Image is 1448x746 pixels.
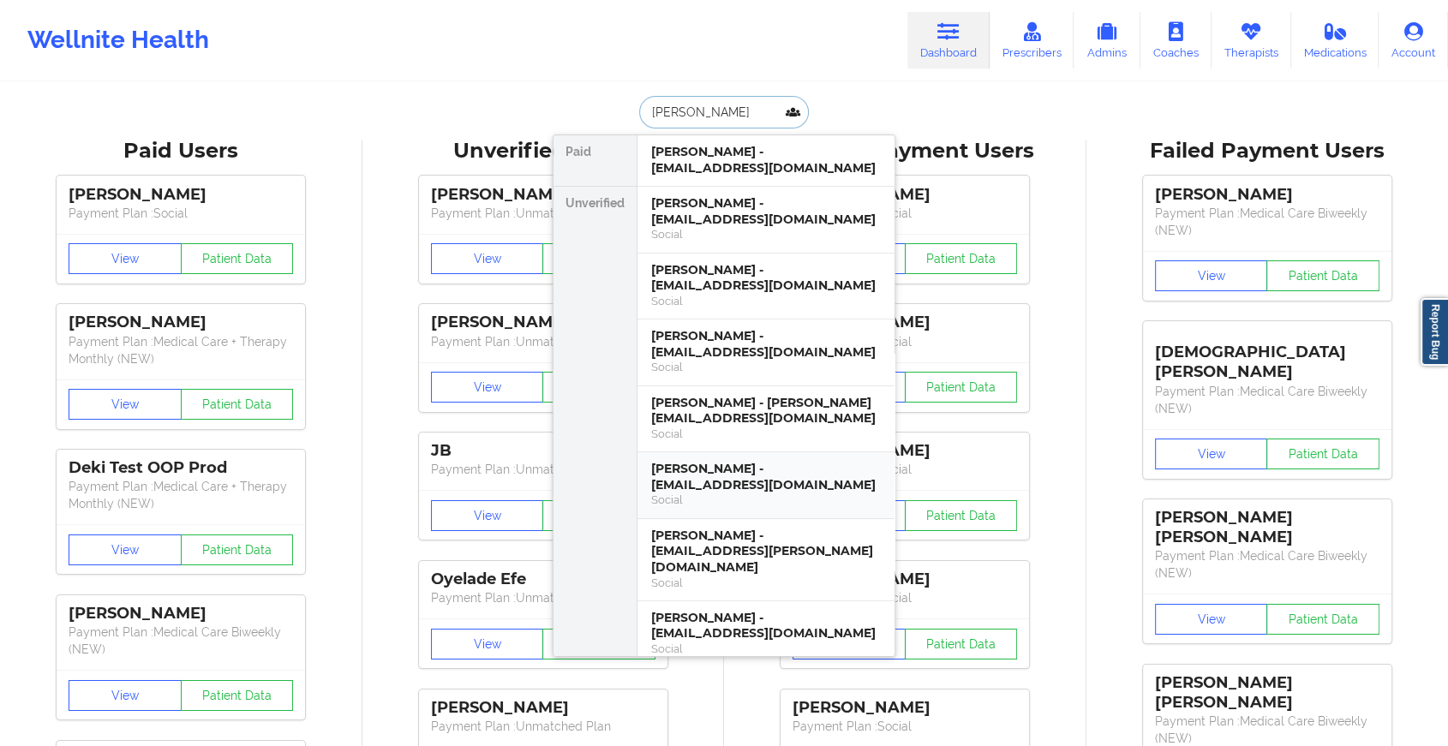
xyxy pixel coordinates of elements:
div: Social [651,642,881,656]
button: View [1155,260,1268,291]
p: Payment Plan : Medical Care Biweekly (NEW) [1155,383,1379,417]
div: [PERSON_NAME] - [EMAIL_ADDRESS][DOMAIN_NAME] [651,461,881,492]
p: Payment Plan : Social [793,718,1017,735]
div: Social [651,492,881,507]
button: Patient Data [905,243,1018,274]
button: Patient Data [181,389,294,420]
button: View [1155,604,1268,635]
div: [PERSON_NAME] - [EMAIL_ADDRESS][DOMAIN_NAME] [651,195,881,227]
div: Social [651,427,881,441]
p: Payment Plan : Medical Care + Therapy Monthly (NEW) [69,333,293,367]
button: Patient Data [1266,260,1379,291]
div: Paid [553,135,637,187]
button: Patient Data [181,534,294,565]
p: Payment Plan : Unmatched Plan [431,205,655,222]
button: View [431,243,544,274]
a: Admins [1074,12,1140,69]
div: Paid Users [12,138,350,164]
div: Failed Payment Users [1098,138,1437,164]
div: [PERSON_NAME] [793,313,1017,332]
button: Patient Data [542,629,655,659]
button: Patient Data [181,243,294,274]
div: Social [651,576,881,590]
p: Payment Plan : Medical Care Biweekly (NEW) [1155,547,1379,582]
div: [PERSON_NAME] [431,185,655,205]
div: [PERSON_NAME] [PERSON_NAME] [1155,673,1379,713]
p: Payment Plan : Unmatched Plan [431,461,655,478]
button: View [69,389,182,420]
button: Patient Data [542,500,655,531]
div: [PERSON_NAME] - [EMAIL_ADDRESS][DOMAIN_NAME] [651,328,881,360]
button: View [1155,439,1268,469]
button: Patient Data [905,372,1018,403]
button: Patient Data [1266,604,1379,635]
button: Patient Data [905,500,1018,531]
a: Dashboard [907,12,990,69]
div: Social [651,227,881,242]
button: Patient Data [1266,439,1379,469]
p: Payment Plan : Social [69,205,293,222]
div: Unverified Users [374,138,713,164]
p: Payment Plan : Unmatched Plan [431,333,655,350]
button: Patient Data [542,372,655,403]
a: Report Bug [1421,298,1448,366]
p: Payment Plan : Medical Care Biweekly (NEW) [69,624,293,658]
div: Social [651,360,881,374]
div: [PERSON_NAME] [793,185,1017,205]
button: View [69,680,182,711]
button: Patient Data [905,629,1018,659]
div: [PERSON_NAME] [793,698,1017,718]
a: Medications [1291,12,1379,69]
button: Patient Data [542,243,655,274]
button: View [431,372,544,403]
a: Account [1379,12,1448,69]
button: View [431,629,544,659]
div: [DEMOGRAPHIC_DATA][PERSON_NAME] [1155,330,1379,382]
div: [PERSON_NAME] [793,570,1017,589]
p: Payment Plan : Medical Care Biweekly (NEW) [1155,205,1379,239]
button: View [431,500,544,531]
div: [PERSON_NAME] [69,185,293,205]
p: Payment Plan : Unmatched Plan [431,718,655,735]
div: [PERSON_NAME] [1155,185,1379,205]
div: Social [651,294,881,308]
p: Payment Plan : Unmatched Plan [431,589,655,606]
p: Payment Plan : Social [793,461,1017,478]
div: [PERSON_NAME] - [PERSON_NAME][EMAIL_ADDRESS][DOMAIN_NAME] [651,395,881,427]
div: JB [431,441,655,461]
a: Therapists [1212,12,1291,69]
div: [PERSON_NAME] [69,313,293,332]
div: [PERSON_NAME] - [EMAIL_ADDRESS][DOMAIN_NAME] [651,144,881,176]
div: [PERSON_NAME] [431,313,655,332]
div: [PERSON_NAME] [69,604,293,624]
p: Payment Plan : Medical Care + Therapy Monthly (NEW) [69,478,293,512]
div: Skipped Payment Users [736,138,1074,164]
a: Coaches [1140,12,1212,69]
div: [PERSON_NAME] - [EMAIL_ADDRESS][DOMAIN_NAME] [651,262,881,294]
p: Payment Plan : Social [793,205,1017,222]
button: View [69,243,182,274]
p: Payment Plan : Social [793,333,1017,350]
div: [PERSON_NAME] [793,441,1017,461]
p: Payment Plan : Social [793,589,1017,606]
div: [PERSON_NAME] - [EMAIL_ADDRESS][PERSON_NAME][DOMAIN_NAME] [651,528,881,576]
div: [PERSON_NAME] [PERSON_NAME] [1155,508,1379,547]
button: Patient Data [181,680,294,711]
div: Oyelade Efe [431,570,655,589]
div: [PERSON_NAME] [431,698,655,718]
a: Prescribers [990,12,1074,69]
button: View [69,534,182,565]
div: [PERSON_NAME] - [EMAIL_ADDRESS][DOMAIN_NAME] [651,610,881,642]
div: Deki Test OOP Prod [69,458,293,478]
